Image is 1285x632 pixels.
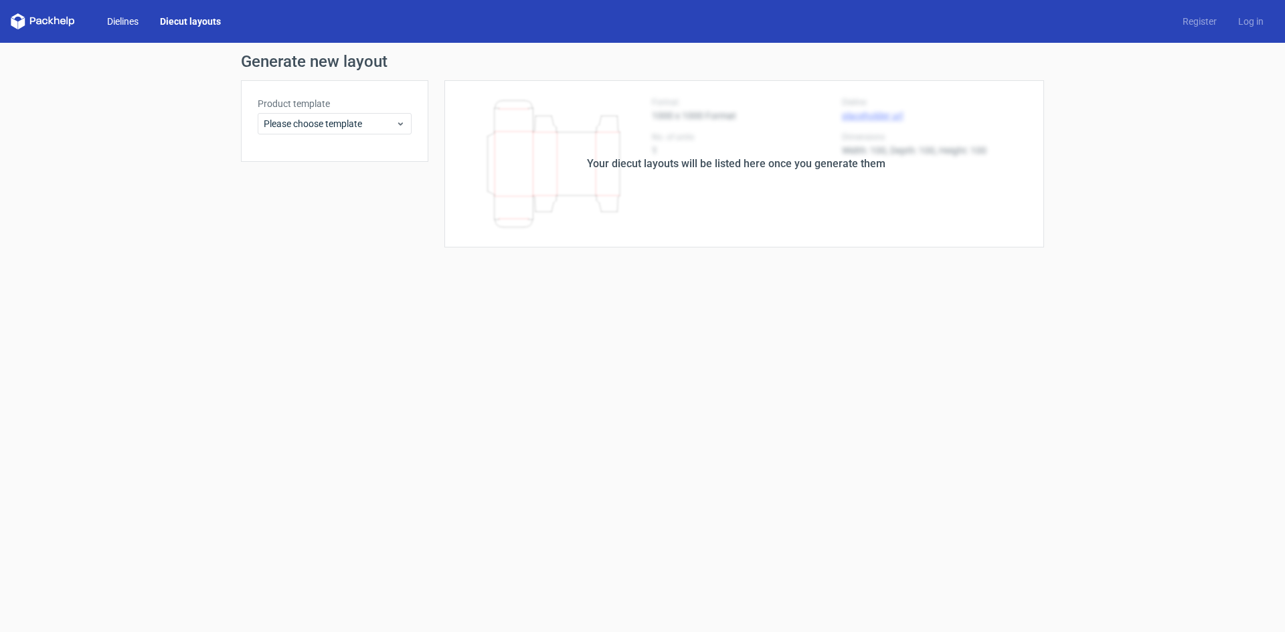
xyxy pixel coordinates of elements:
[1172,15,1227,28] a: Register
[149,15,232,28] a: Diecut layouts
[241,54,1044,70] h1: Generate new layout
[96,15,149,28] a: Dielines
[587,156,885,172] div: Your diecut layouts will be listed here once you generate them
[264,117,396,130] span: Please choose template
[258,97,412,110] label: Product template
[1227,15,1274,28] a: Log in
